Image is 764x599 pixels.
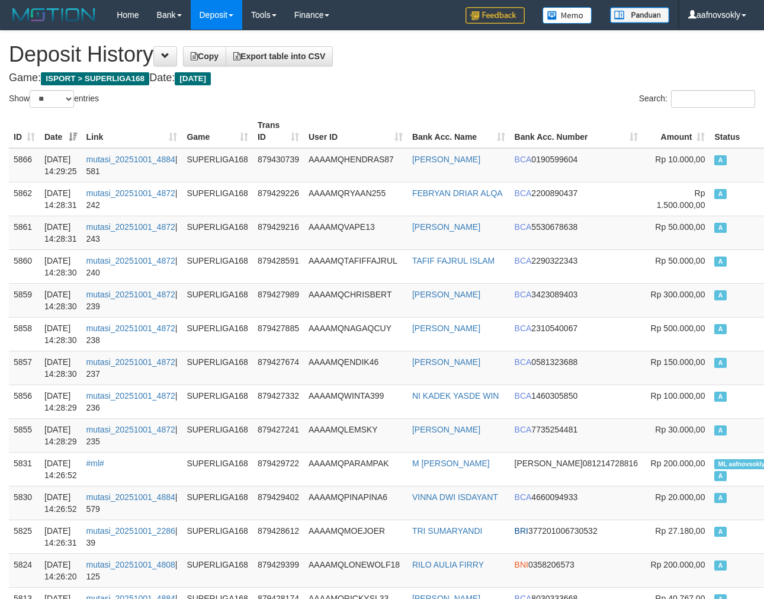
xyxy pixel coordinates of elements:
[510,351,643,385] td: 0581323688
[253,418,304,452] td: 879427241
[714,425,726,435] span: Approved
[9,317,40,351] td: 5858
[466,7,525,24] img: Feedback.jpg
[714,155,726,165] span: Approved
[253,216,304,249] td: 879429216
[253,148,304,182] td: 879430739
[412,155,480,164] a: [PERSON_NAME]
[510,114,643,148] th: Bank Acc. Number: activate to sort column ascending
[253,182,304,216] td: 879429226
[655,492,705,502] span: Rp 20.000,00
[510,520,643,553] td: 377201006730532
[412,290,480,299] a: [PERSON_NAME]
[515,459,583,468] span: [PERSON_NAME]
[82,553,182,587] td: | 125
[86,155,175,164] a: mutasi_20251001_4884
[9,148,40,182] td: 5866
[82,182,182,216] td: | 242
[182,249,253,283] td: SUPERLIGA168
[412,323,480,333] a: [PERSON_NAME]
[253,283,304,317] td: 879427989
[191,52,219,61] span: Copy
[412,425,480,434] a: [PERSON_NAME]
[515,526,528,536] span: BRI
[86,290,175,299] a: mutasi_20251001_4872
[82,351,182,385] td: | 237
[304,520,407,553] td: AAAAMQMOEJOER
[510,283,643,317] td: 3423089403
[657,188,705,210] span: Rp 1.500.000,00
[655,222,705,232] span: Rp 50.000,00
[510,418,643,452] td: 7735254481
[40,114,82,148] th: Date: activate to sort column ascending
[651,459,705,468] span: Rp 200.000,00
[86,560,175,569] a: mutasi_20251001_4808
[412,222,480,232] a: [PERSON_NAME]
[253,351,304,385] td: 879427674
[304,553,407,587] td: AAAAMQLONEWOLF18
[86,256,175,265] a: mutasi_20251001_4872
[304,148,407,182] td: AAAAMQHENDRAS87
[714,493,726,503] span: Approved
[182,216,253,249] td: SUPERLIGA168
[651,323,705,333] span: Rp 500.000,00
[86,222,175,232] a: mutasi_20251001_4872
[40,283,82,317] td: [DATE] 14:28:30
[510,182,643,216] td: 2200890437
[40,385,82,418] td: [DATE] 14:28:29
[253,452,304,486] td: 879429722
[182,452,253,486] td: SUPERLIGA168
[9,114,40,148] th: ID: activate to sort column ascending
[655,155,705,164] span: Rp 10.000,00
[515,425,532,434] span: BCA
[407,114,510,148] th: Bank Acc. Name: activate to sort column ascending
[714,290,726,300] span: Approved
[40,216,82,249] td: [DATE] 14:28:31
[182,283,253,317] td: SUPERLIGA168
[182,148,253,182] td: SUPERLIGA168
[9,249,40,283] td: 5860
[253,317,304,351] td: 879427885
[182,114,253,148] th: Game: activate to sort column ascending
[9,418,40,452] td: 5855
[515,391,532,401] span: BCA
[82,317,182,351] td: | 238
[714,189,726,199] span: Approved
[40,486,82,520] td: [DATE] 14:26:52
[9,520,40,553] td: 5825
[510,216,643,249] td: 5530678638
[714,392,726,402] span: Approved
[40,553,82,587] td: [DATE] 14:26:20
[412,526,483,536] a: TRI SUMARYANDI
[510,249,643,283] td: 2290322343
[86,425,175,434] a: mutasi_20251001_4872
[515,560,528,569] span: BNI
[175,72,211,85] span: [DATE]
[714,471,726,481] span: Approved
[40,351,82,385] td: [DATE] 14:28:30
[515,323,532,333] span: BCA
[82,148,182,182] td: | 581
[82,520,182,553] td: | 39
[82,249,182,283] td: | 240
[542,7,592,24] img: Button%20Memo.svg
[714,358,726,368] span: Approved
[40,418,82,452] td: [DATE] 14:28:29
[515,492,532,502] span: BCA
[655,425,705,434] span: Rp 30.000,00
[82,114,182,148] th: Link: activate to sort column ascending
[510,486,643,520] td: 4660094933
[510,317,643,351] td: 2310540067
[86,357,175,367] a: mutasi_20251001_4872
[412,256,495,265] a: TAFIF FAJRUL ISLAM
[253,114,304,148] th: Trans ID: activate to sort column ascending
[182,385,253,418] td: SUPERLIGA168
[9,72,755,84] h4: Game: Date:
[412,459,490,468] a: M [PERSON_NAME]
[86,188,175,198] a: mutasi_20251001_4872
[86,492,175,502] a: mutasi_20251001_4884
[40,452,82,486] td: [DATE] 14:26:52
[510,385,643,418] td: 1460305850
[304,216,407,249] td: AAAAMQVAPE13
[304,486,407,520] td: AAAAMQPINAPINA6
